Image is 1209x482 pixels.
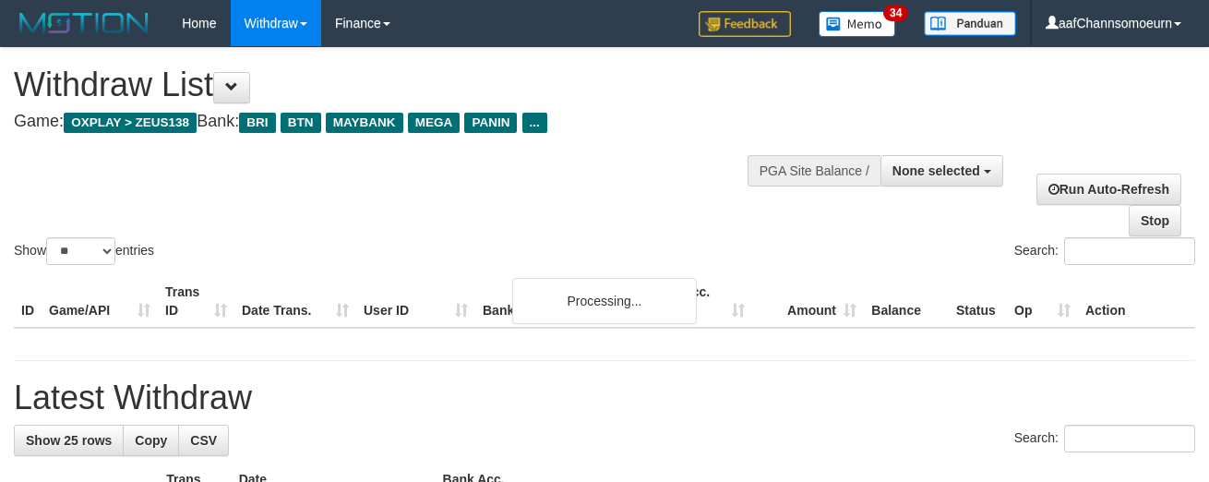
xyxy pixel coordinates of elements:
img: Button%20Memo.svg [819,11,896,37]
h4: Game: Bank: [14,113,787,131]
th: Game/API [42,275,158,328]
th: Bank Acc. Number [640,275,752,328]
span: MEGA [408,113,461,133]
img: Feedback.jpg [699,11,791,37]
span: Show 25 rows [26,433,112,448]
th: Status [949,275,1007,328]
div: Processing... [512,278,697,324]
a: Stop [1129,205,1181,236]
th: Bank Acc. Name [475,275,640,328]
img: panduan.png [924,11,1016,36]
th: Date Trans. [234,275,356,328]
span: None selected [892,163,980,178]
button: None selected [880,155,1003,187]
a: Copy [123,425,179,456]
img: MOTION_logo.png [14,9,154,37]
span: Copy [135,433,167,448]
th: Action [1078,275,1195,328]
span: PANIN [464,113,517,133]
label: Show entries [14,237,154,265]
th: Balance [864,275,949,328]
h1: Withdraw List [14,66,787,103]
th: User ID [356,275,475,328]
span: BRI [239,113,275,133]
input: Search: [1064,237,1195,265]
span: 34 [883,5,908,21]
a: Run Auto-Refresh [1036,174,1181,205]
select: Showentries [46,237,115,265]
span: MAYBANK [326,113,403,133]
span: ... [522,113,547,133]
label: Search: [1014,425,1195,452]
label: Search: [1014,237,1195,265]
input: Search: [1064,425,1195,452]
span: BTN [281,113,321,133]
th: Amount [752,275,864,328]
th: Op [1007,275,1078,328]
span: OXPLAY > ZEUS138 [64,113,197,133]
a: Show 25 rows [14,425,124,456]
h1: Latest Withdraw [14,380,1195,416]
th: Trans ID [158,275,234,328]
div: PGA Site Balance / [748,155,880,187]
a: CSV [178,425,229,456]
span: CSV [190,433,217,448]
th: ID [14,275,42,328]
